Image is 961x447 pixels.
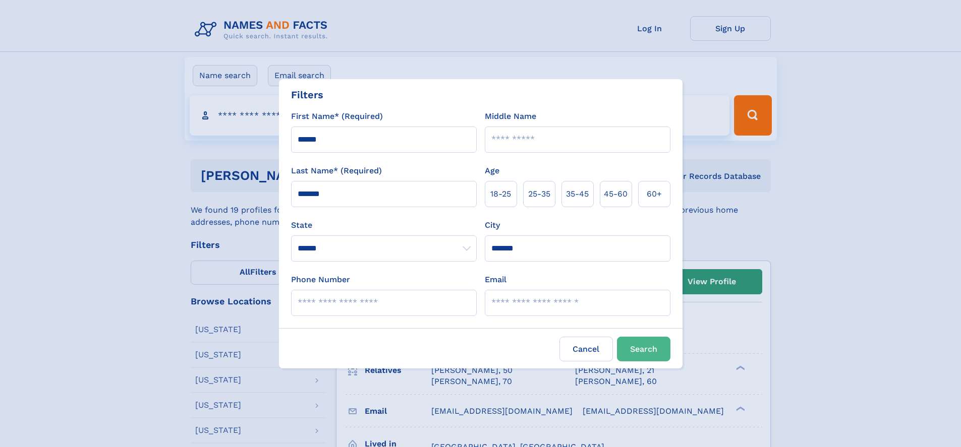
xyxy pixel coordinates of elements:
[604,188,628,200] span: 45‑60
[291,219,477,231] label: State
[291,274,350,286] label: Phone Number
[490,188,511,200] span: 18‑25
[647,188,662,200] span: 60+
[566,188,589,200] span: 35‑45
[528,188,550,200] span: 25‑35
[291,165,382,177] label: Last Name* (Required)
[559,337,613,361] label: Cancel
[485,165,499,177] label: Age
[485,219,500,231] label: City
[485,110,536,122] label: Middle Name
[291,110,383,122] label: First Name* (Required)
[485,274,506,286] label: Email
[291,87,323,102] div: Filters
[617,337,670,361] button: Search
